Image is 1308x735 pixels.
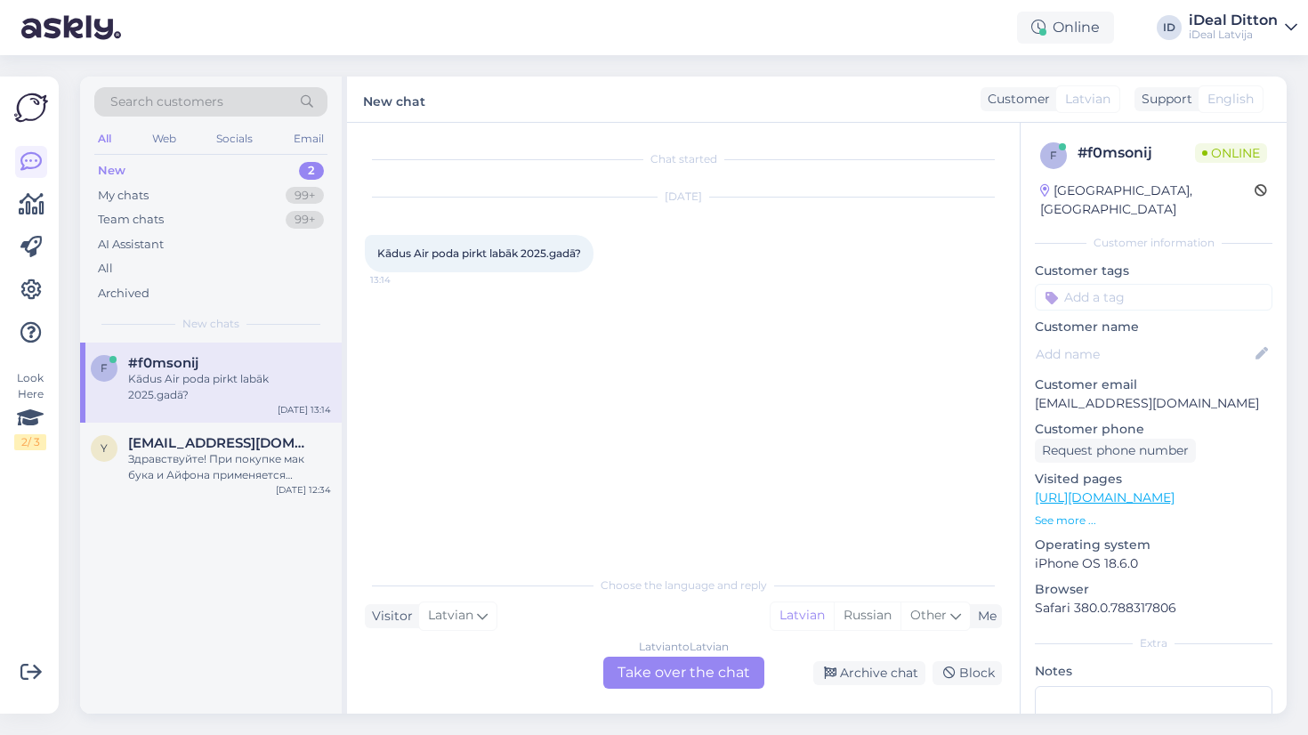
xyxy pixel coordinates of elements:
[98,236,164,254] div: AI Assistant
[1035,489,1175,505] a: [URL][DOMAIN_NAME]
[98,187,149,205] div: My chats
[771,602,834,629] div: Latvian
[1207,90,1254,109] span: English
[98,285,149,303] div: Archived
[1035,235,1272,251] div: Customer information
[1189,28,1278,42] div: iDeal Latvija
[1036,344,1252,364] input: Add name
[1017,12,1114,44] div: Online
[1035,635,1272,651] div: Extra
[365,607,413,626] div: Visitor
[1035,284,1272,311] input: Add a tag
[910,607,947,623] span: Other
[182,316,239,332] span: New chats
[128,435,313,451] span: yuliya.mishhenko84g@gmail.com
[98,211,164,229] div: Team chats
[1189,13,1297,42] a: iDeal DittoniDeal Latvija
[365,577,1002,594] div: Choose the language and reply
[128,371,331,403] div: Kādus Air poda pirkt labāk 2025.gadā?
[428,606,473,626] span: Latvian
[290,127,327,150] div: Email
[1040,182,1255,219] div: [GEOGRAPHIC_DATA], [GEOGRAPHIC_DATA]
[299,162,324,180] div: 2
[1134,90,1192,109] div: Support
[101,361,108,375] span: f
[639,639,729,655] div: Latvian to Latvian
[14,370,46,450] div: Look Here
[933,661,1002,685] div: Block
[101,441,108,455] span: y
[278,403,331,416] div: [DATE] 13:14
[286,187,324,205] div: 99+
[377,246,581,260] span: Kādus Air poda pirkt labāk 2025.gadā?
[981,90,1050,109] div: Customer
[1035,376,1272,394] p: Customer email
[1195,143,1267,163] span: Online
[365,189,1002,205] div: [DATE]
[1035,513,1272,529] p: See more ...
[14,91,48,125] img: Askly Logo
[971,607,997,626] div: Me
[1035,599,1272,618] p: Safari 380.0.788317806
[276,483,331,497] div: [DATE] 12:34
[1157,15,1182,40] div: ID
[94,127,115,150] div: All
[834,602,900,629] div: Russian
[370,273,437,287] span: 13:14
[1035,439,1196,463] div: Request phone number
[1035,262,1272,280] p: Customer tags
[286,211,324,229] div: 99+
[813,661,925,685] div: Archive chat
[98,260,113,278] div: All
[1035,536,1272,554] p: Operating system
[1189,13,1278,28] div: iDeal Ditton
[1035,394,1272,413] p: [EMAIL_ADDRESS][DOMAIN_NAME]
[149,127,180,150] div: Web
[1078,142,1195,164] div: # f0msonij
[1035,420,1272,439] p: Customer phone
[1065,90,1110,109] span: Latvian
[1035,318,1272,336] p: Customer name
[365,151,1002,167] div: Chat started
[363,87,425,111] label: New chat
[128,451,331,483] div: Здравствуйте! При покупке мак бука и Айфона применяется скидка?
[1035,554,1272,573] p: iPhone OS 18.6.0
[98,162,125,180] div: New
[128,355,198,371] span: #f0msonij
[213,127,256,150] div: Socials
[1035,580,1272,599] p: Browser
[603,657,764,689] div: Take over the chat
[14,434,46,450] div: 2 / 3
[1035,470,1272,489] p: Visited pages
[1050,149,1057,162] span: f
[1035,662,1272,681] p: Notes
[110,93,223,111] span: Search customers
